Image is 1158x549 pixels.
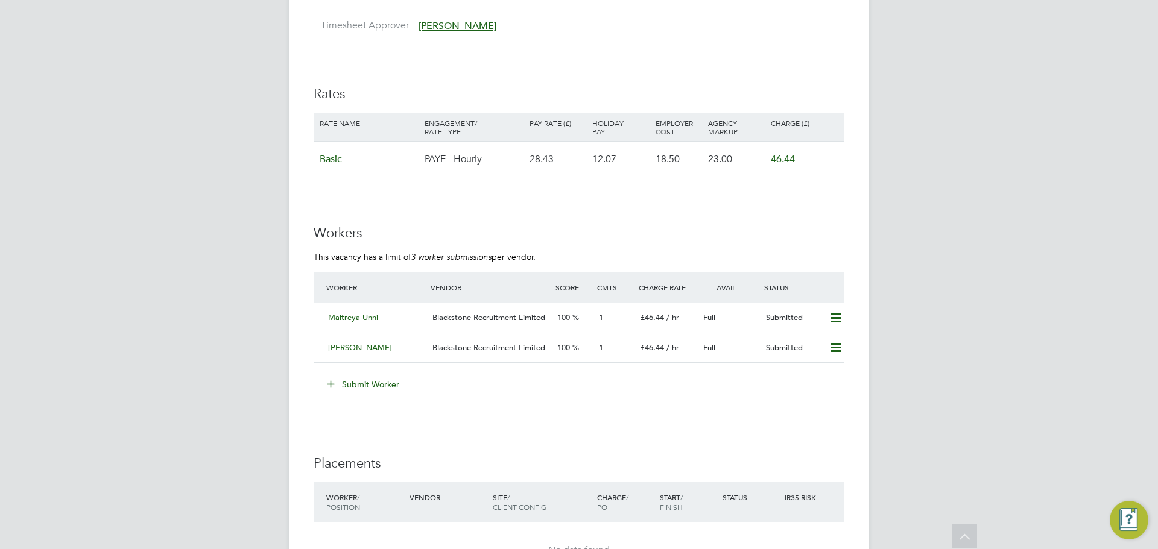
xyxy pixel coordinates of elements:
[428,277,552,298] div: Vendor
[599,342,603,353] span: 1
[636,277,698,298] div: Charge Rate
[761,338,824,358] div: Submitted
[656,153,680,165] span: 18.50
[771,153,795,165] span: 46.44
[720,486,782,508] div: Status
[314,19,409,32] label: Timesheet Approver
[594,486,657,518] div: Charge
[768,113,841,133] div: Charge (£)
[599,312,603,322] span: 1
[432,342,545,353] span: Blackstone Recruitment Limited
[782,486,823,508] div: IR35 Risk
[328,312,378,322] span: Maitreya Unni
[314,251,844,262] p: This vacancy has a limit of per vendor.
[407,486,490,508] div: Vendor
[708,153,732,165] span: 23.00
[705,113,768,142] div: Agency Markup
[527,142,589,177] div: 28.43
[557,342,570,353] span: 100
[1110,501,1148,539] button: Engage Resource Center
[660,492,683,512] span: / Finish
[698,277,761,298] div: Avail
[326,492,360,512] span: / Position
[419,20,496,33] span: [PERSON_NAME]
[761,308,824,328] div: Submitted
[666,312,679,322] span: / hr
[597,492,628,512] span: / PO
[594,277,636,298] div: Cmts
[589,113,652,142] div: Holiday Pay
[703,342,715,353] span: Full
[320,153,342,165] span: Basic
[552,277,594,298] div: Score
[641,342,664,353] span: £46.44
[490,486,594,518] div: Site
[422,113,527,142] div: Engagement/ Rate Type
[422,142,527,177] div: PAYE - Hourly
[493,492,546,512] span: / Client Config
[557,312,570,322] span: 100
[653,113,705,142] div: Employer Cost
[323,486,407,518] div: Worker
[323,277,428,298] div: Worker
[318,375,409,394] button: Submit Worker
[666,342,679,353] span: / hr
[314,225,844,242] h3: Workers
[527,113,589,133] div: Pay Rate (£)
[641,312,664,322] span: £46.44
[314,86,844,103] h3: Rates
[432,312,545,322] span: Blackstone Recruitment Limited
[592,153,616,165] span: 12.07
[328,342,392,353] span: [PERSON_NAME]
[761,277,844,298] div: Status
[314,455,844,472] h3: Placements
[657,486,720,518] div: Start
[703,312,715,322] span: Full
[411,251,492,262] em: 3 worker submissions
[317,113,422,133] div: Rate Name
